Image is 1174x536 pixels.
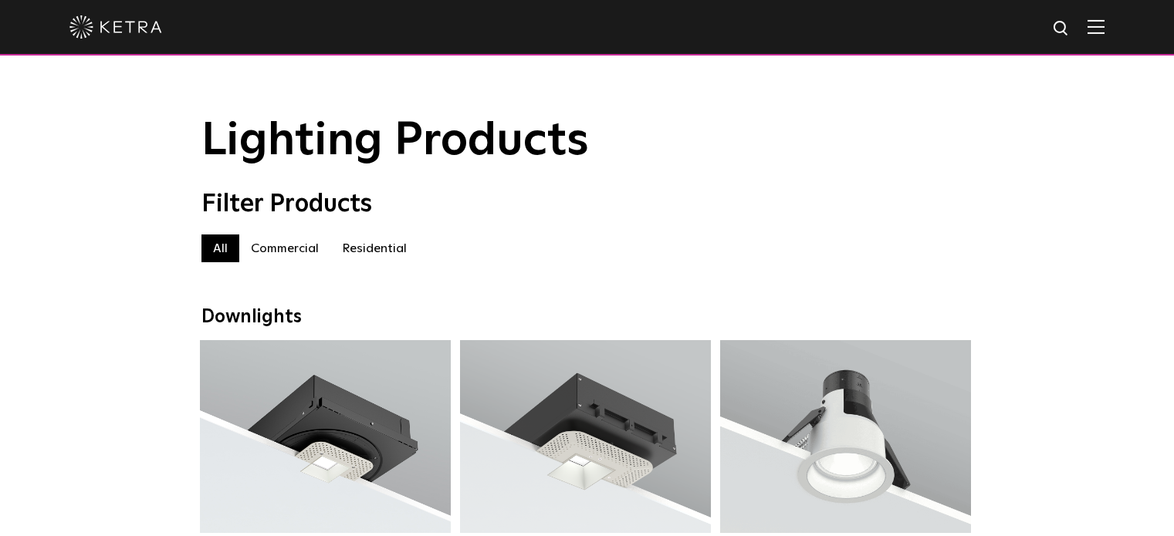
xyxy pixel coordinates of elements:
[330,234,418,262] label: Residential
[239,234,330,262] label: Commercial
[69,15,162,39] img: ketra-logo-2019-white
[201,306,973,329] div: Downlights
[201,118,589,164] span: Lighting Products
[1088,19,1105,34] img: Hamburger%20Nav.svg
[1052,19,1071,39] img: search icon
[201,234,239,262] label: All
[201,190,973,219] div: Filter Products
